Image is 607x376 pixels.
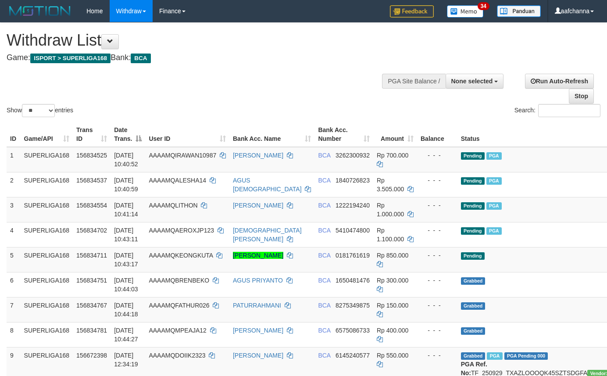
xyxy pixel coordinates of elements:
[461,152,485,160] span: Pending
[318,152,330,159] span: BCA
[318,252,330,259] span: BCA
[377,152,408,159] span: Rp 700.000
[421,251,454,260] div: - - -
[73,122,111,147] th: Trans ID: activate to sort column ascending
[7,122,21,147] th: ID
[314,122,373,147] th: Bank Acc. Number: activate to sort column ascending
[461,302,486,310] span: Grabbed
[145,122,229,147] th: User ID: activate to sort column ascending
[461,327,486,335] span: Grabbed
[76,327,107,334] span: 156834781
[22,104,55,117] select: Showentries
[461,227,485,235] span: Pending
[114,177,138,193] span: [DATE] 10:40:59
[21,147,73,172] td: SUPERLIGA168
[21,222,73,247] td: SUPERLIGA168
[461,352,486,360] span: Grabbed
[336,177,370,184] span: Copy 1840726823 to clipboard
[149,352,205,359] span: AAAAMQDOIIK2323
[21,247,73,272] td: SUPERLIGA168
[7,32,396,49] h1: Withdraw List
[114,202,138,218] span: [DATE] 10:41:14
[114,227,138,243] span: [DATE] 10:43:11
[377,352,408,359] span: Rp 550.000
[149,177,206,184] span: AAAAMQALESHA14
[21,172,73,197] td: SUPERLIGA168
[487,352,502,360] span: Marked by aafsoycanthlai
[421,276,454,285] div: - - -
[149,152,216,159] span: AAAAMQIRAWAN10987
[538,104,600,117] input: Search:
[377,202,404,218] span: Rp 1.000.000
[318,277,330,284] span: BCA
[377,277,408,284] span: Rp 300.000
[149,302,209,309] span: AAAAMQFATHUR026
[377,177,404,193] span: Rp 3.505.000
[461,177,485,185] span: Pending
[318,177,330,184] span: BCA
[114,302,138,318] span: [DATE] 10:44:18
[336,277,370,284] span: Copy 1650481476 to clipboard
[76,202,107,209] span: 156834554
[114,352,138,368] span: [DATE] 12:34:19
[421,351,454,360] div: - - -
[478,2,489,10] span: 34
[318,352,330,359] span: BCA
[318,327,330,334] span: BCA
[7,297,21,322] td: 7
[7,54,396,62] h4: Game: Bank:
[149,202,197,209] span: AAAAMQLITHON
[318,202,330,209] span: BCA
[336,227,370,234] span: Copy 5410474800 to clipboard
[76,277,107,284] span: 156834751
[336,352,370,359] span: Copy 6145240577 to clipboard
[421,176,454,185] div: - - -
[525,74,594,89] a: Run Auto-Refresh
[111,122,145,147] th: Date Trans.: activate to sort column descending
[233,227,302,243] a: [DEMOGRAPHIC_DATA][PERSON_NAME]
[461,252,485,260] span: Pending
[7,147,21,172] td: 1
[76,152,107,159] span: 156834525
[461,277,486,285] span: Grabbed
[76,177,107,184] span: 156834537
[7,4,73,18] img: MOTION_logo.png
[149,227,214,234] span: AAAAMQAEROXJP123
[21,322,73,347] td: SUPERLIGA168
[421,201,454,210] div: - - -
[233,277,283,284] a: AGUS PRIYANTO
[233,177,302,193] a: AGUS [DEMOGRAPHIC_DATA]
[76,302,107,309] span: 156834767
[149,252,213,259] span: AAAAMQKEONGKUTA
[114,277,138,293] span: [DATE] 10:44:03
[373,122,417,147] th: Amount: activate to sort column ascending
[421,326,454,335] div: - - -
[76,227,107,234] span: 156834702
[233,302,281,309] a: PATURRAHMANI
[149,277,209,284] span: AAAAMQBRENBEKO
[233,152,283,159] a: [PERSON_NAME]
[318,302,330,309] span: BCA
[7,172,21,197] td: 2
[421,151,454,160] div: - - -
[417,122,457,147] th: Balance
[229,122,314,147] th: Bank Acc. Name: activate to sort column ascending
[569,89,594,104] a: Stop
[336,252,370,259] span: Copy 0181761619 to clipboard
[233,202,283,209] a: [PERSON_NAME]
[486,177,502,185] span: Marked by aafchhiseyha
[7,272,21,297] td: 6
[486,227,502,235] span: Marked by aafchhiseyha
[497,5,541,17] img: panduan.png
[461,202,485,210] span: Pending
[7,322,21,347] td: 8
[21,272,73,297] td: SUPERLIGA168
[21,197,73,222] td: SUPERLIGA168
[21,122,73,147] th: Game/API: activate to sort column ascending
[149,327,207,334] span: AAAAMQMPEAJA12
[377,327,408,334] span: Rp 400.000
[336,327,370,334] span: Copy 6575086733 to clipboard
[233,252,283,259] a: [PERSON_NAME]
[233,327,283,334] a: [PERSON_NAME]
[377,302,408,309] span: Rp 150.000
